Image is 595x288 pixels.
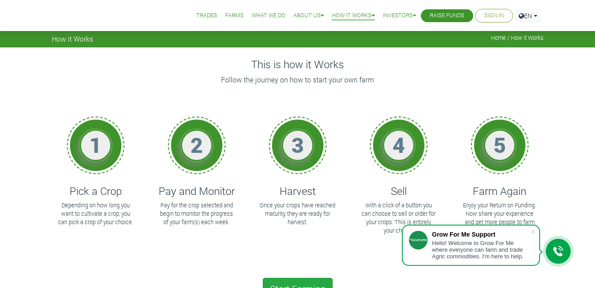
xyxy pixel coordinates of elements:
a: Sign In [484,11,504,20]
div: Hello! Welcome to Grow For Me where everyone can farm and trade Agric commodities. I'm here to help. [432,240,530,260]
p: Once your crops have reached maturity, they are ready for harvest. [260,201,336,227]
h1: 1 [82,132,109,158]
a: EN [515,9,541,23]
h4: This is how it Works [52,58,544,71]
a: What We Do [252,11,285,20]
p: Follow the journey on how to start your own farm [53,74,542,85]
span: How it Works [52,35,93,43]
h1: 3 [284,132,311,158]
h1: 5 [486,132,513,158]
div: Grow For Me Support [432,231,530,238]
p: Depending on how long you want to cultivate a crop, you can pick a crop of your choice. [58,201,134,227]
h4: Farm Again [460,185,539,198]
a: Farms [225,11,244,20]
a: About Us [293,11,324,20]
h1: 2 [183,132,210,158]
p: Pay for the crop selected and begin to monitor the progress of your farm(s) each week. [159,201,235,227]
h1: 4 [385,132,412,158]
h4: Harvest [258,185,337,198]
h4: Sell [359,185,438,198]
span: Home / How it Works [491,35,544,41]
p: Enjoy your Return on Funding. Now share your experience and get more people to farm again. [462,201,538,235]
a: How it Works [332,11,375,20]
p: With a click of a button you can choose to sell or order for your crops. This is entirely your ch... [361,201,437,235]
a: Investors [383,11,416,20]
h4: Pick a Crop [56,185,135,198]
h4: Pay and Monitor [157,185,236,198]
a: Trades [196,11,217,20]
a: Raise Funds [430,11,464,20]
